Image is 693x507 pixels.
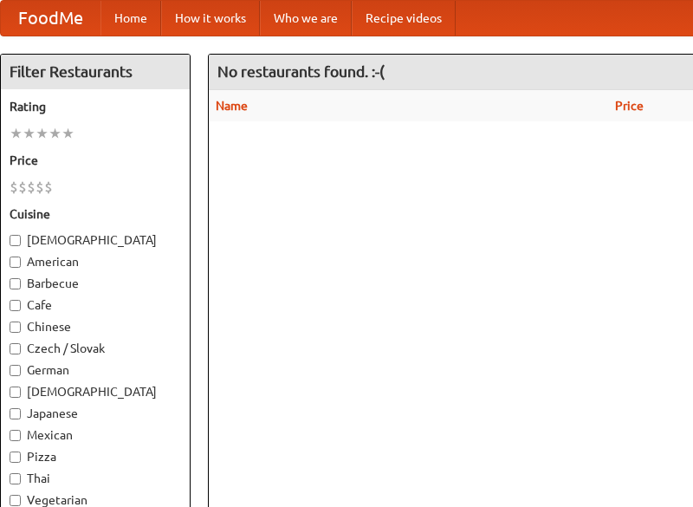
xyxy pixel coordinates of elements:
h4: Filter Restaurants [1,55,190,89]
input: [DEMOGRAPHIC_DATA] [10,235,21,246]
label: Thai [10,470,181,487]
label: Czech / Slovak [10,340,181,357]
li: $ [44,178,53,197]
li: $ [10,178,18,197]
li: ★ [62,124,74,143]
a: Who we are [260,1,352,36]
label: Japanese [10,405,181,422]
label: Chinese [10,318,181,335]
li: ★ [36,124,49,143]
input: American [10,257,21,268]
a: Home [100,1,161,36]
ng-pluralize: No restaurants found. :-( [217,63,385,80]
li: ★ [10,124,23,143]
li: ★ [23,124,36,143]
li: $ [27,178,36,197]
label: [DEMOGRAPHIC_DATA] [10,383,181,400]
li: $ [36,178,44,197]
input: Chinese [10,322,21,333]
label: Barbecue [10,275,181,292]
input: Cafe [10,300,21,311]
input: Czech / Slovak [10,343,21,354]
label: German [10,361,181,379]
input: [DEMOGRAPHIC_DATA] [10,387,21,398]
label: American [10,253,181,270]
a: How it works [161,1,260,36]
input: Pizza [10,452,21,463]
a: FoodMe [1,1,100,36]
input: German [10,365,21,376]
label: [DEMOGRAPHIC_DATA] [10,231,181,249]
a: Recipe videos [352,1,456,36]
input: Thai [10,473,21,484]
label: Pizza [10,448,181,465]
label: Mexican [10,426,181,444]
h5: Rating [10,98,181,115]
h5: Price [10,152,181,169]
input: Mexican [10,430,21,441]
li: ★ [49,124,62,143]
li: $ [18,178,27,197]
input: Japanese [10,408,21,419]
a: Name [216,99,248,113]
input: Barbecue [10,278,21,289]
h5: Cuisine [10,205,181,223]
input: Vegetarian [10,495,21,506]
label: Cafe [10,296,181,314]
a: Price [615,99,644,113]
